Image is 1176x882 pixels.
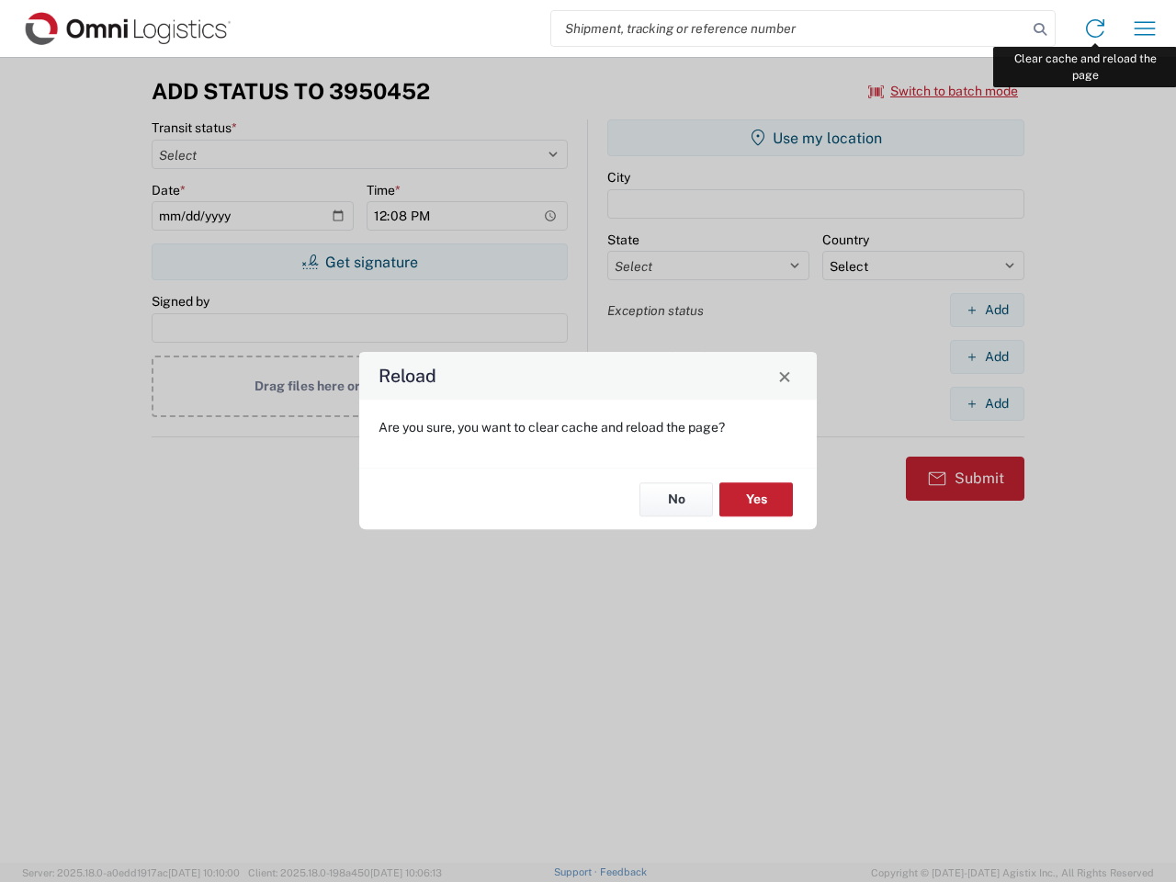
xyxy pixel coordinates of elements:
input: Shipment, tracking or reference number [551,11,1027,46]
button: Yes [719,482,793,516]
h4: Reload [379,363,436,390]
p: Are you sure, you want to clear cache and reload the page? [379,419,797,435]
button: No [639,482,713,516]
button: Close [772,363,797,389]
